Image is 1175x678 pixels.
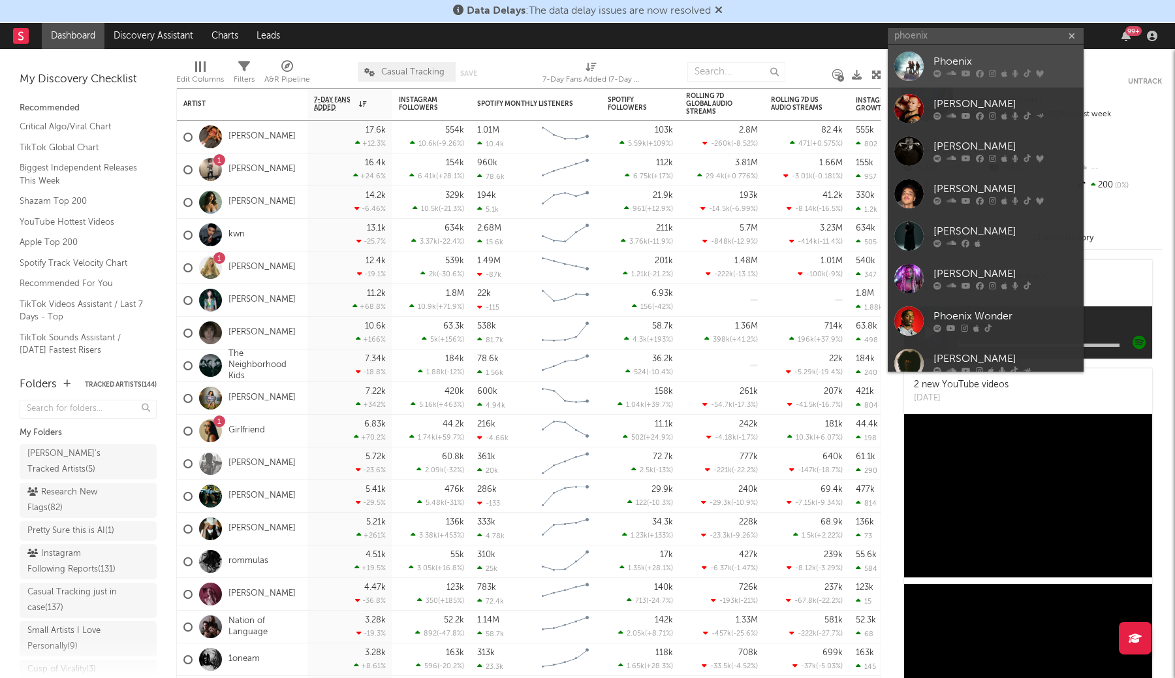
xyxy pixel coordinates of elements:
[888,215,1084,257] a: [PERSON_NAME]
[356,368,386,376] div: -18.8 %
[228,197,296,208] a: [PERSON_NAME]
[734,257,758,265] div: 1.48M
[367,224,386,233] div: 13.1k
[20,483,157,518] a: Research New Flags(82)
[356,335,386,344] div: +166 %
[264,56,310,93] div: A&R Pipeline
[888,130,1084,172] a: [PERSON_NAME]
[856,257,875,265] div: 540k
[787,400,843,409] div: ( )
[828,271,841,278] span: -9 %
[477,355,499,363] div: 78.6k
[422,335,464,344] div: ( )
[713,336,730,344] span: 398k
[366,387,386,396] div: 7.22k
[20,235,144,250] a: Apple Top 200
[856,401,878,410] div: 804
[649,336,671,344] span: +193 %
[20,140,144,155] a: TikTok Global Chart
[467,6,525,16] span: Data Delays
[413,204,464,213] div: ( )
[655,257,673,265] div: 201k
[20,101,157,116] div: Recommended
[247,23,289,49] a: Leads
[632,302,673,311] div: ( )
[536,219,595,251] svg: Chart title
[856,355,875,363] div: 184k
[399,96,445,112] div: Instagram Followers
[704,335,758,344] div: ( )
[354,204,386,213] div: -6.46 %
[409,302,464,311] div: ( )
[933,139,1077,155] div: [PERSON_NAME]
[914,392,1009,405] div: [DATE]
[856,191,875,200] div: 330k
[228,491,296,502] a: [PERSON_NAME]
[727,173,756,180] span: +0.776 %
[418,173,436,180] span: 6.41k
[536,153,595,186] svg: Chart title
[888,88,1084,130] a: [PERSON_NAME]
[819,402,841,409] span: -16.7 %
[355,139,386,148] div: +12.3 %
[798,336,814,344] span: 196k
[856,224,875,233] div: 634k
[819,159,843,167] div: 1.66M
[477,420,495,428] div: 216k
[477,172,505,181] div: 78.6k
[20,72,157,88] div: My Discovery Checklist
[735,322,758,331] div: 1.36M
[446,289,464,298] div: 1.8M
[430,336,438,344] span: 5k
[366,191,386,200] div: 14.2k
[856,420,878,428] div: 44.4k
[410,139,464,148] div: ( )
[264,72,310,88] div: A&R Pipeline
[735,159,758,167] div: 3.81M
[477,100,575,108] div: Spotify Monthly Listeners
[20,215,144,229] a: YouTube Hottest Videos
[856,159,873,167] div: 155k
[740,191,758,200] div: 193k
[711,238,732,246] span: -848k
[104,23,202,49] a: Discovery Assistant
[654,304,671,311] span: -42 %
[789,335,843,344] div: ( )
[20,377,57,393] div: Folders
[1128,75,1162,88] button: Untrack
[27,546,119,577] div: Instagram Following Reports ( 131 )
[353,172,386,180] div: +24.6 %
[818,369,841,376] span: -19.4 %
[789,237,843,246] div: ( )
[445,355,464,363] div: 184k
[740,224,758,233] div: 5.7M
[477,257,501,265] div: 1.49M
[357,270,386,278] div: -19.1 %
[933,97,1077,112] div: [PERSON_NAME]
[621,237,673,246] div: ( )
[20,331,144,357] a: TikTok Sounds Assistant / [DATE] Fastest Risers
[364,420,386,428] div: 6.83k
[228,349,301,382] a: The Neighborhood Kids
[655,387,673,396] div: 158k
[20,521,157,541] a: Pretty Sure this is AI(1)
[798,238,817,246] span: -414k
[888,28,1084,44] input: Search for artists
[623,270,673,278] div: ( )
[732,206,756,213] span: -6.99 %
[739,420,758,428] div: 242k
[652,322,673,331] div: 58.7k
[856,172,877,181] div: 957
[825,420,843,428] div: 181k
[783,172,843,180] div: ( )
[536,382,595,415] svg: Chart title
[933,309,1077,325] div: Phoenix Wonder
[439,402,462,409] span: +463 %
[631,271,648,278] span: 1.21k
[228,654,260,665] a: 1oneam
[652,355,673,363] div: 36.2k
[933,351,1077,367] div: [PERSON_NAME]
[228,589,296,600] a: [PERSON_NAME]
[228,164,296,175] a: [PERSON_NAME]
[477,238,503,246] div: 15.6k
